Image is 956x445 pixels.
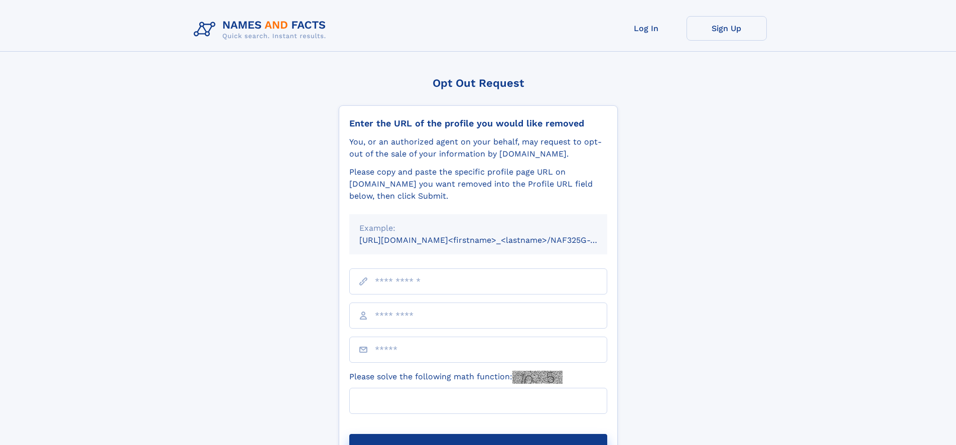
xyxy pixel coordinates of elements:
[359,235,626,245] small: [URL][DOMAIN_NAME]<firstname>_<lastname>/NAF325G-xxxxxxxx
[606,16,687,41] a: Log In
[349,371,563,384] label: Please solve the following math function:
[349,118,607,129] div: Enter the URL of the profile you would like removed
[349,166,607,202] div: Please copy and paste the specific profile page URL on [DOMAIN_NAME] you want removed into the Pr...
[339,77,618,89] div: Opt Out Request
[687,16,767,41] a: Sign Up
[359,222,597,234] div: Example:
[349,136,607,160] div: You, or an authorized agent on your behalf, may request to opt-out of the sale of your informatio...
[190,16,334,43] img: Logo Names and Facts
